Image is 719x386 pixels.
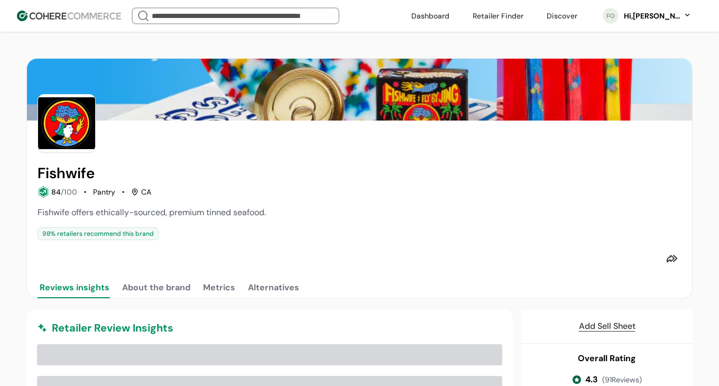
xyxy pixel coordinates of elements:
[93,187,115,198] div: Pantry
[38,227,159,240] div: 98 % retailers recommend this brand
[38,94,96,152] img: Brand Photo
[579,320,635,333] a: Add Sell Sheet
[623,11,681,22] div: Hi, [PERSON_NAME]
[623,11,692,22] button: Hi,[PERSON_NAME]
[51,187,61,197] span: 84
[27,59,692,121] img: Brand cover image
[38,207,266,218] span: Fishwife offers ethically-sourced, premium tinned seafood.
[578,352,636,365] div: Overall Rating
[120,277,192,298] button: About the brand
[131,187,151,198] div: CA
[37,320,502,336] div: Retailer Review Insights
[201,277,237,298] button: Metrics
[38,165,95,182] h2: Fishwife
[602,374,642,385] span: ( 91 Reviews)
[38,277,112,298] button: Reviews insights
[585,373,598,386] span: 4.3
[61,187,77,197] span: /100
[246,277,301,298] button: Alternatives
[17,11,121,21] img: Cohere Logo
